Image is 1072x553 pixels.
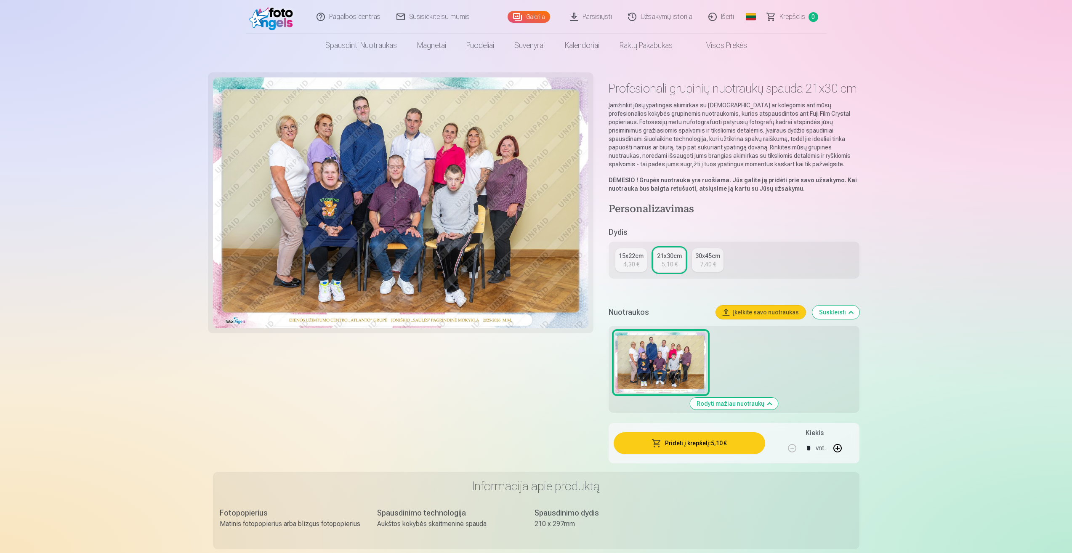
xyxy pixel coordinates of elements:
[609,101,859,168] p: Įamžinkit jūsų ypatingas akimirkas su [DEMOGRAPHIC_DATA] ar kolegomis ant mūsų profesionalios kok...
[535,519,675,529] div: 210 x 297mm
[508,11,550,23] a: Galerija
[692,248,724,272] a: 30x45cm7,40 €
[377,507,518,519] div: Spausdinimo technologija
[456,34,504,57] a: Puodeliai
[623,260,639,269] div: 4,30 €
[220,479,853,494] h3: Informacija apie produktą
[716,306,806,319] button: Įkelkite savo nuotraukas
[220,519,360,529] div: Matinis fotopopierius arba blizgus fotopopierius
[535,507,675,519] div: Spausdinimo dydis
[812,306,859,319] button: Suskleisti
[614,432,765,454] button: Pridėti į krepšelį:5,10 €
[695,252,720,260] div: 30x45cm
[700,260,716,269] div: 7,40 €
[249,3,298,30] img: /fa2
[615,248,647,272] a: 15x22cm4,30 €
[662,260,678,269] div: 5,10 €
[609,226,859,238] h5: Dydis
[609,203,859,216] h4: Personalizavimas
[657,252,682,260] div: 21x30cm
[809,12,818,22] span: 0
[407,34,456,57] a: Magnetai
[609,306,709,318] h5: Nuotraukos
[816,438,826,458] div: vnt.
[619,252,644,260] div: 15x22cm
[609,81,859,96] h1: Profesionali grupinių nuotraukų spauda 21x30 cm
[315,34,407,57] a: Spausdinti nuotraukas
[377,519,518,529] div: Aukštos kokybės skaitmeninė spauda
[683,34,757,57] a: Visos prekės
[555,34,609,57] a: Kalendoriai
[609,177,857,192] strong: Grupės nuotrauka yra ruošiama. Jūs galite ją pridėti prie savo užsakymo. Kai nuotrauka bus baigta...
[220,507,360,519] div: Fotopopierius
[690,398,778,409] button: Rodyti mažiau nuotraukų
[609,34,683,57] a: Raktų pakabukas
[654,248,685,272] a: 21x30cm5,10 €
[609,177,638,183] strong: DĖMESIO !
[504,34,555,57] a: Suvenyrai
[779,12,805,22] span: Krepšelis
[806,428,824,438] h5: Kiekis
